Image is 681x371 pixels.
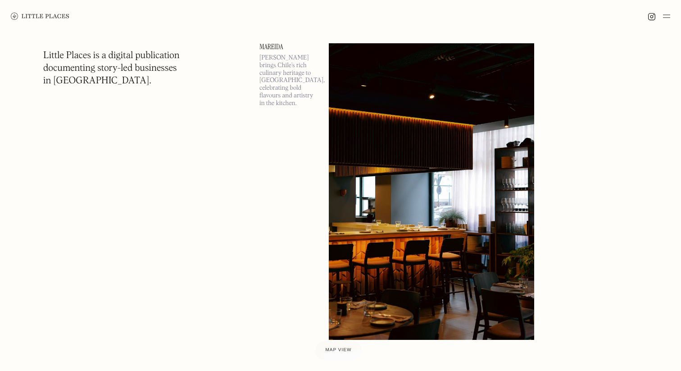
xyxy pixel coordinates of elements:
[259,54,318,107] p: [PERSON_NAME] brings Chile’s rich culinary heritage to [GEOGRAPHIC_DATA], celebrating bold flavou...
[326,348,352,353] span: Map view
[43,50,180,87] h1: Little Places is a digital publication documenting story-led businesses in [GEOGRAPHIC_DATA].
[315,340,363,360] a: Map view
[329,43,534,340] img: Mareida
[259,43,318,50] a: Mareida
